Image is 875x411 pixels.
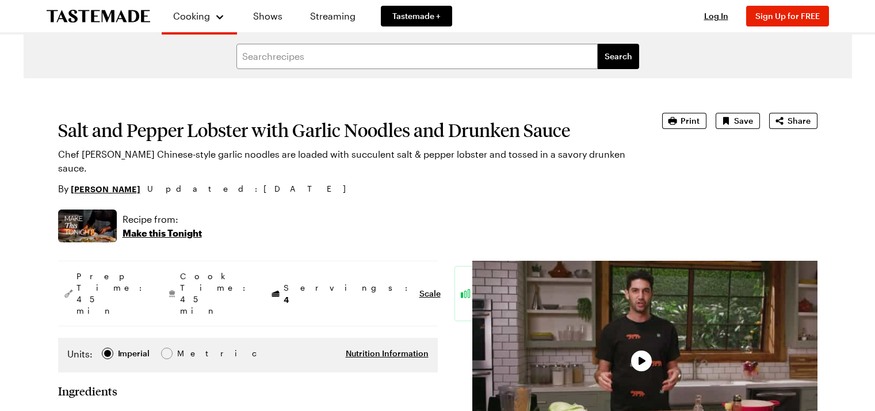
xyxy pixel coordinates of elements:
button: filters [598,44,639,69]
label: Units: [67,347,93,361]
p: By [58,182,140,196]
span: Tastemade + [392,10,441,22]
p: Chef [PERSON_NAME] Chinese-style garlic noodles are loaded with succulent salt & pepper lobster a... [58,147,630,175]
button: Cooking [173,5,226,28]
span: Prep Time: 45 min [77,271,148,317]
img: Show where recipe is used [58,210,117,242]
h2: Ingredients [58,384,117,398]
span: Cook Time: 45 min [180,271,251,317]
button: Play Video [631,351,652,371]
span: Cooking [173,10,210,21]
p: Recipe from: [123,212,202,226]
div: Metric [177,347,201,360]
span: Updated : [DATE] [147,182,357,195]
h1: Salt and Pepper Lobster with Garlic Noodles and Drunken Sauce [58,120,630,140]
a: To Tastemade Home Page [47,10,150,23]
div: Imperial Metric [67,347,201,363]
a: Recipe from:Make this Tonight [123,212,202,240]
span: Save [734,115,753,127]
span: Share [788,115,811,127]
span: Metric [177,347,202,360]
button: Print [662,113,706,129]
button: Scale [419,288,441,299]
span: Servings: [284,282,414,306]
div: Imperial [118,347,150,360]
button: Share [769,113,817,129]
span: Log In [704,11,728,21]
span: 4 [284,294,289,305]
a: [PERSON_NAME] [71,182,140,195]
p: Make this Tonight [123,226,202,240]
span: Sign Up for FREE [755,11,820,21]
a: Tastemade + [381,6,452,26]
button: Nutrition Information [346,348,429,359]
button: Log In [693,10,739,22]
span: Print [681,115,700,127]
button: Sign Up for FREE [746,6,829,26]
button: Save recipe [716,113,760,129]
span: Imperial [118,347,151,360]
span: Search [605,51,632,62]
